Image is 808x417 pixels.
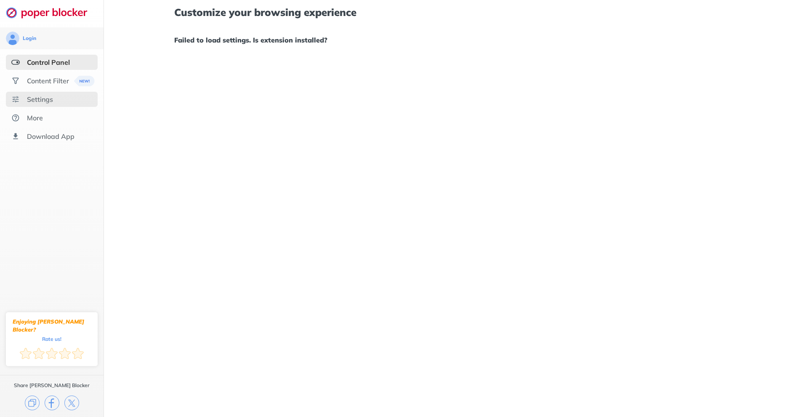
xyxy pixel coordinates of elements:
[6,7,96,19] img: logo-webpage.svg
[11,132,20,141] img: download-app.svg
[27,77,69,85] div: Content Filter
[27,95,53,104] div: Settings
[14,382,90,389] div: Share [PERSON_NAME] Blocker
[23,35,36,42] div: Login
[11,77,20,85] img: social.svg
[6,32,19,45] img: avatar.svg
[74,76,94,86] img: menuBanner.svg
[27,114,43,122] div: More
[11,114,20,122] img: about.svg
[64,396,79,410] img: x.svg
[27,58,70,66] div: Control Panel
[11,95,20,104] img: settings.svg
[42,337,61,341] div: Rate us!
[13,318,91,334] div: Enjoying [PERSON_NAME] Blocker?
[174,35,737,45] h1: Failed to load settings. Is extension installed?
[174,7,737,18] h1: Customize your browsing experience
[45,396,59,410] img: facebook.svg
[27,132,74,141] div: Download App
[11,58,20,66] img: features-selected.svg
[25,396,40,410] img: copy.svg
